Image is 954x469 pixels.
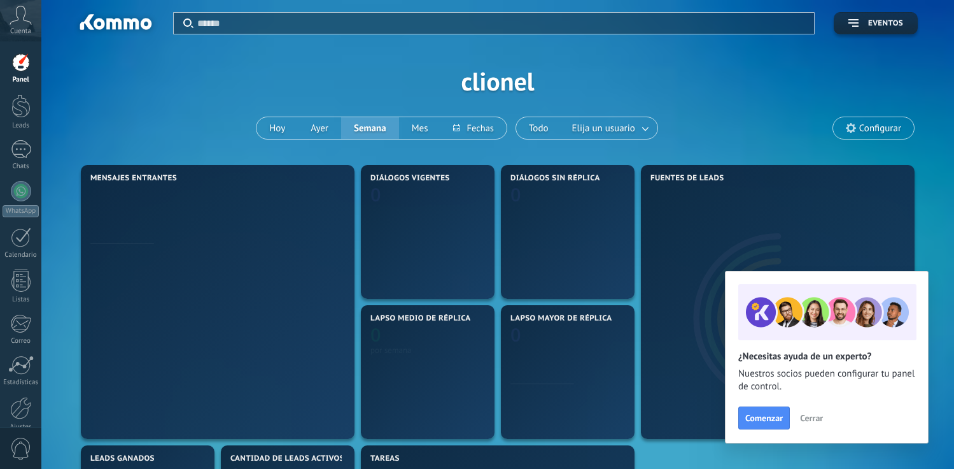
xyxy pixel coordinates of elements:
span: Nuestros socios pueden configurar tu panel de control. [738,368,915,393]
span: Cuenta [10,27,31,36]
div: por semana [370,345,485,355]
div: Correo [3,337,39,345]
span: Lapso medio de réplica [370,314,471,323]
div: Leads [3,122,39,130]
span: Fuentes de leads [650,174,724,183]
span: Elija un usuario [570,120,638,137]
span: Tareas [370,454,400,463]
div: Calendario [3,251,39,259]
button: Hoy [256,117,298,139]
text: 0 [370,322,381,347]
span: Mensajes entrantes [90,174,177,183]
div: Estadísticas [3,379,39,387]
text: 0 [510,182,521,207]
span: Diálogos vigentes [370,174,450,183]
button: Semana [341,117,399,139]
div: Ajustes [3,423,39,431]
button: Elija un usuario [561,117,657,139]
span: Comenzar [745,414,783,422]
span: Configurar [859,123,901,134]
span: Cerrar [800,414,823,422]
text: 0 [370,182,381,207]
span: Diálogos sin réplica [510,174,600,183]
button: Cerrar [794,408,829,428]
button: Eventos [834,12,918,34]
span: Lapso mayor de réplica [510,314,612,323]
div: Listas [3,296,39,304]
h2: ¿Necesitas ayuda de un experto? [738,350,915,363]
button: Ayer [298,117,341,139]
span: Eventos [868,19,903,28]
div: WhatsApp [3,205,39,217]
span: Leads ganados [90,454,155,463]
span: Cantidad de leads activos [230,454,344,463]
text: 0 [510,322,521,347]
div: Panel [3,76,39,84]
div: Chats [3,162,39,171]
button: Mes [399,117,441,139]
button: Comenzar [738,407,790,429]
button: Todo [516,117,561,139]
